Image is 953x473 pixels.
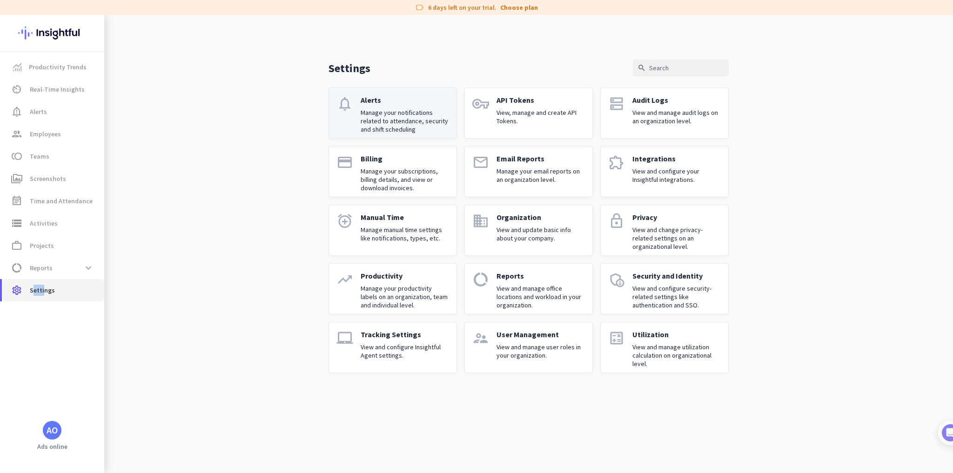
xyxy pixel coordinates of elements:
[361,95,449,105] p: Alerts
[361,213,449,222] p: Manual Time
[464,146,593,197] a: emailEmail ReportsManage your email reports on an organization level.
[464,87,593,139] a: vpn_keyAPI TokensView, manage and create API Tokens.
[47,426,58,435] div: AO
[638,64,646,72] i: search
[11,195,22,207] i: event_note
[2,190,104,212] a: event_noteTime and Attendance
[472,95,489,112] i: vpn_key
[497,330,585,339] p: User Management
[632,108,721,125] p: View and manage audit logs on an organization level.
[497,343,585,360] p: View and manage user roles in your organization.
[497,226,585,242] p: View and update basic info about your company.
[2,56,104,78] a: menu-itemProductivity Trends
[497,271,585,280] p: Reports
[472,330,489,346] i: supervisor_account
[30,106,47,117] span: Alerts
[632,213,721,222] p: Privacy
[632,167,721,184] p: View and configure your Insightful integrations.
[2,257,104,279] a: data_usageReportsexpand_more
[632,330,721,339] p: Utilization
[361,343,449,360] p: View and configure Insightful Agent settings.
[2,100,104,123] a: notification_importantAlerts
[336,213,353,229] i: alarm_add
[600,263,729,314] a: admin_panel_settingsSecurity and IdentityView and configure security-related settings like authen...
[633,60,729,76] input: Search
[30,173,66,184] span: Screenshots
[497,95,585,105] p: API Tokens
[30,218,58,229] span: Activities
[361,284,449,309] p: Manage your productivity labels on an organization, team and individual level.
[600,146,729,197] a: extensionIntegrationsView and configure your Insightful integrations.
[18,15,86,51] img: Insightful logo
[329,205,457,256] a: alarm_addManual TimeManage manual time settings like notifications, types, etc.
[30,151,49,162] span: Teams
[497,167,585,184] p: Manage your email reports on an organization level.
[11,262,22,273] i: data_usage
[29,61,87,73] span: Productivity Trends
[2,123,104,145] a: groupEmployees
[30,128,61,140] span: Employees
[336,330,353,346] i: laptop_mac
[13,63,21,71] img: menu-item
[600,322,729,373] a: calculateUtilizationView and manage utilization calculation on organizational level.
[80,260,97,276] button: expand_more
[472,271,489,288] i: data_usage
[472,154,489,171] i: email
[608,154,625,171] i: extension
[11,173,22,184] i: perm_media
[497,284,585,309] p: View and manage office locations and workload in your organization.
[11,106,22,117] i: notification_important
[632,226,721,251] p: View and change privacy-related settings on an organizational level.
[2,279,104,301] a: settingsSettings
[11,128,22,140] i: group
[361,226,449,242] p: Manage manual time settings like notifications, types, etc.
[361,271,449,280] p: Productivity
[11,218,22,229] i: storage
[329,146,457,197] a: paymentBillingManage your subscriptions, billing details, and view or download invoices.
[632,284,721,309] p: View and configure security-related settings like authentication and SSO.
[464,322,593,373] a: supervisor_accountUser ManagementView and manage user roles in your organization.
[472,213,489,229] i: domain
[497,108,585,125] p: View, manage and create API Tokens.
[11,240,22,251] i: work_outline
[464,205,593,256] a: domainOrganizationView and update basic info about your company.
[497,213,585,222] p: Organization
[600,87,729,139] a: dnsAudit LogsView and manage audit logs on an organization level.
[608,271,625,288] i: admin_panel_settings
[2,234,104,257] a: work_outlineProjects
[361,167,449,192] p: Manage your subscriptions, billing details, and view or download invoices.
[608,213,625,229] i: lock
[30,285,55,296] span: Settings
[30,240,54,251] span: Projects
[464,263,593,314] a: data_usageReportsView and manage office locations and workload in your organization.
[361,108,449,133] p: Manage your notifications related to attendance, security and shift scheduling
[415,3,424,12] i: label
[2,78,104,100] a: av_timerReal-Time Insights
[11,84,22,95] i: av_timer
[336,95,353,112] i: notifications
[608,95,625,112] i: dns
[329,263,457,314] a: trending_upProductivityManage your productivity labels on an organization, team and individual le...
[329,61,370,75] p: Settings
[2,212,104,234] a: storageActivities
[30,84,85,95] span: Real-Time Insights
[632,95,721,105] p: Audit Logs
[329,87,457,139] a: notificationsAlertsManage your notifications related to attendance, security and shift scheduling
[600,205,729,256] a: lockPrivacyView and change privacy-related settings on an organizational level.
[30,195,93,207] span: Time and Attendance
[361,154,449,163] p: Billing
[497,154,585,163] p: Email Reports
[632,154,721,163] p: Integrations
[30,262,53,273] span: Reports
[632,271,721,280] p: Security and Identity
[11,285,22,296] i: settings
[336,271,353,288] i: trending_up
[336,154,353,171] i: payment
[361,330,449,339] p: Tracking Settings
[11,151,22,162] i: toll
[329,322,457,373] a: laptop_macTracking SettingsView and configure Insightful Agent settings.
[500,3,538,12] a: Choose plan
[2,167,104,190] a: perm_mediaScreenshots
[2,145,104,167] a: tollTeams
[608,330,625,346] i: calculate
